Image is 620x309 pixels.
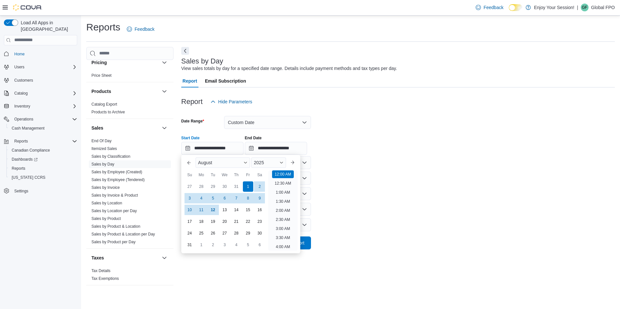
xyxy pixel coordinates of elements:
[12,175,45,180] span: [US_STATE] CCRS
[1,137,80,146] button: Reports
[9,146,77,154] span: Canadian Compliance
[9,165,77,172] span: Reports
[582,4,588,11] span: GF
[243,240,253,250] div: day-5
[181,119,204,124] label: Date Range
[185,170,195,180] div: Su
[91,170,142,174] a: Sales by Employee (Created)
[9,174,48,181] a: [US_STATE] CCRS
[220,170,230,180] div: We
[268,170,298,251] ul: Time
[208,216,218,227] div: day-19
[6,146,80,155] button: Canadian Compliance
[9,155,40,163] a: Dashboards
[91,59,107,66] h3: Pricing
[473,1,506,14] a: Feedback
[1,75,80,85] button: Customers
[509,4,522,11] input: Dark Mode
[1,102,80,111] button: Inventory
[14,78,33,83] span: Customers
[302,176,307,181] button: Open list of options
[196,157,250,168] div: Button. Open the month selector. August is currently selected.
[272,170,294,178] li: 12:00 AM
[12,187,77,195] span: Settings
[91,193,138,198] a: Sales by Invoice & Product
[1,89,80,98] button: Catalog
[135,26,154,32] span: Feedback
[12,157,38,162] span: Dashboards
[12,115,77,123] span: Operations
[12,115,36,123] button: Operations
[91,109,125,115] span: Products to Archive
[91,209,137,213] a: Sales by Location per Day
[208,181,218,192] div: day-29
[91,59,159,66] button: Pricing
[6,164,80,173] button: Reports
[208,193,218,203] div: day-5
[91,88,159,95] button: Products
[185,205,195,215] div: day-10
[12,126,44,131] span: Cash Management
[91,208,137,213] span: Sales by Location per Day
[9,124,77,132] span: Cash Management
[9,174,77,181] span: Washington CCRS
[254,160,264,165] span: 2025
[208,95,255,108] button: Hide Parameters
[196,193,207,203] div: day-4
[14,139,28,144] span: Reports
[91,232,155,236] a: Sales by Product & Location per Day
[272,179,294,187] li: 12:30 AM
[224,116,311,129] button: Custom Date
[196,228,207,238] div: day-25
[86,137,173,248] div: Sales
[91,255,104,261] h3: Taxes
[196,170,207,180] div: Mo
[91,139,112,143] a: End Of Day
[591,4,615,11] p: Global FPO
[12,166,25,171] span: Reports
[161,87,168,95] button: Products
[577,4,578,11] p: |
[91,162,114,166] a: Sales by Day
[243,205,253,215] div: day-15
[196,205,207,215] div: day-11
[91,102,117,107] a: Catalog Export
[91,240,136,244] a: Sales by Product per Day
[91,224,140,229] a: Sales by Product & Location
[12,76,77,84] span: Customers
[181,57,223,65] h3: Sales by Day
[91,125,159,131] button: Sales
[273,243,292,251] li: 4:00 AM
[86,72,173,82] div: Pricing
[6,124,80,133] button: Cash Management
[91,154,130,159] span: Sales by Classification
[12,89,77,97] span: Catalog
[218,98,252,105] span: Hide Parameters
[12,63,77,71] span: Users
[91,276,119,281] a: Tax Exemptions
[231,205,242,215] div: day-14
[231,216,242,227] div: day-21
[231,193,242,203] div: day-7
[14,64,24,70] span: Users
[220,181,230,192] div: day-30
[12,50,77,58] span: Home
[302,160,307,165] button: Open list of options
[91,169,142,175] span: Sales by Employee (Created)
[86,100,173,119] div: Products
[13,4,42,11] img: Cova
[255,216,265,227] div: day-23
[12,76,36,84] a: Customers
[14,189,28,194] span: Settings
[220,216,230,227] div: day-20
[91,216,121,221] a: Sales by Product
[86,267,173,285] div: Taxes
[9,165,28,172] a: Reports
[91,146,117,151] span: Itemized Sales
[181,98,203,106] h3: Report
[184,157,194,168] button: Previous Month
[91,268,111,273] span: Tax Details
[91,177,145,182] a: Sales by Employee (Tendered)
